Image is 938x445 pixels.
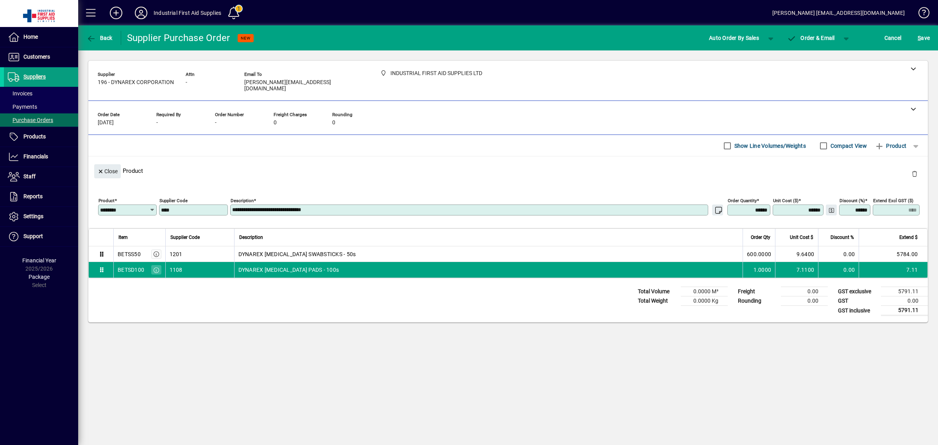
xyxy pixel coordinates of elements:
[834,287,881,296] td: GST exclusive
[918,32,930,44] span: ave
[826,205,837,215] button: Change Price Levels
[86,35,113,41] span: Back
[818,246,859,262] td: 0.00
[23,213,43,219] span: Settings
[905,170,924,177] app-page-header-button: Delete
[23,233,43,239] span: Support
[332,120,335,126] span: 0
[881,296,928,306] td: 0.00
[241,36,251,41] span: NEW
[238,266,339,274] span: DYNAREX [MEDICAL_DATA] PADS - 100s
[88,156,928,185] div: Product
[127,32,230,44] div: Supplier Purchase Order
[231,198,254,203] mat-label: Description
[831,233,854,242] span: Discount %
[23,193,43,199] span: Reports
[4,187,78,206] a: Reports
[899,233,918,242] span: Extend $
[733,142,806,150] label: Show Line Volumes/Weights
[23,54,50,60] span: Customers
[681,287,728,296] td: 0.0000 M³
[728,198,757,203] mat-label: Order Quantity
[905,164,924,183] button: Delete
[884,32,902,44] span: Cancel
[118,250,141,258] div: BETSS50
[883,31,904,45] button: Cancel
[772,7,905,19] div: [PERSON_NAME] [EMAIL_ADDRESS][DOMAIN_NAME]
[4,113,78,127] a: Purchase Orders
[734,296,781,306] td: Rounding
[8,104,37,110] span: Payments
[23,133,46,140] span: Products
[751,233,770,242] span: Order Qty
[743,246,775,262] td: 600.0000
[871,139,910,153] button: Product
[781,287,828,296] td: 0.00
[916,31,932,45] button: Save
[773,198,798,203] mat-label: Unit Cost ($)
[859,262,927,278] td: 7.11
[913,2,928,27] a: Knowledge Base
[4,87,78,100] a: Invoices
[783,31,839,45] button: Order & Email
[681,296,728,306] td: 0.0000 Kg
[156,120,158,126] span: -
[881,287,928,296] td: 5791.11
[23,173,36,179] span: Staff
[781,296,828,306] td: 0.00
[875,140,906,152] span: Product
[92,167,123,174] app-page-header-button: Close
[4,167,78,187] a: Staff
[818,262,859,278] td: 0.00
[829,142,867,150] label: Compact View
[4,27,78,47] a: Home
[705,31,763,45] button: Auto Order By Sales
[84,31,115,45] button: Back
[8,117,53,123] span: Purchase Orders
[22,257,56,264] span: Financial Year
[873,198,913,203] mat-label: Extend excl GST ($)
[790,233,813,242] span: Unit Cost $
[244,79,362,92] span: [PERSON_NAME][EMAIL_ADDRESS][DOMAIN_NAME]
[23,153,48,160] span: Financials
[97,165,118,178] span: Close
[787,35,835,41] span: Order & Email
[118,266,144,274] div: BETSD100
[881,306,928,316] td: 5791.11
[29,274,50,280] span: Package
[834,306,881,316] td: GST inclusive
[634,296,681,306] td: Total Weight
[274,120,277,126] span: 0
[104,6,129,20] button: Add
[186,79,187,86] span: -
[129,6,154,20] button: Profile
[98,79,174,86] span: 196 - DYNAREX CORPORATION
[98,120,114,126] span: [DATE]
[8,90,32,97] span: Invoices
[165,262,234,278] td: 1108
[154,7,221,19] div: Industrial First Aid Supplies
[634,287,681,296] td: Total Volume
[78,31,121,45] app-page-header-button: Back
[23,74,46,80] span: Suppliers
[4,227,78,246] a: Support
[4,207,78,226] a: Settings
[743,262,775,278] td: 1.0000
[775,262,818,278] td: 7.1100
[170,233,200,242] span: Supplier Code
[238,250,356,258] span: DYNAREX [MEDICAL_DATA] SWABSTICKS - 50s
[165,246,234,262] td: 1201
[4,100,78,113] a: Payments
[4,127,78,147] a: Products
[840,198,865,203] mat-label: Discount (%)
[4,147,78,167] a: Financials
[734,287,781,296] td: Freight
[239,233,263,242] span: Description
[159,198,188,203] mat-label: Supplier Code
[23,34,38,40] span: Home
[118,233,128,242] span: Item
[94,164,121,178] button: Close
[859,246,927,262] td: 5784.00
[834,296,881,306] td: GST
[98,198,115,203] mat-label: Product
